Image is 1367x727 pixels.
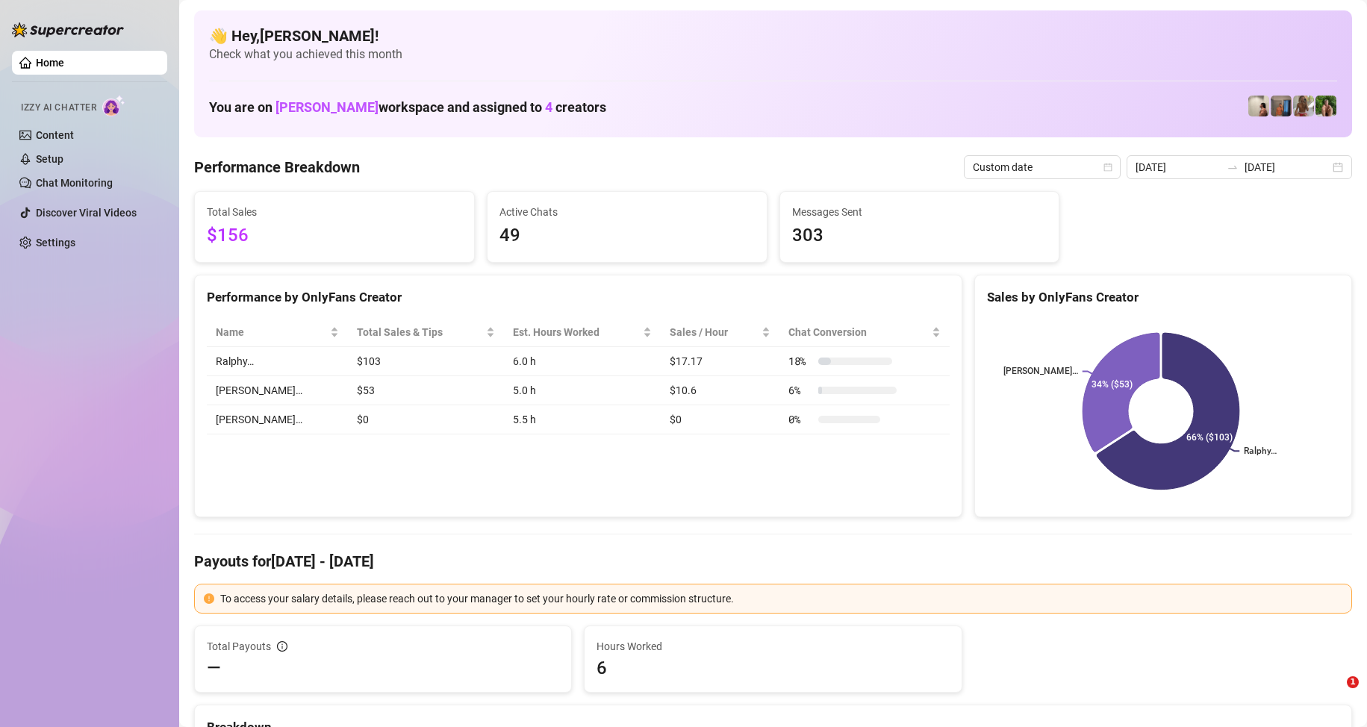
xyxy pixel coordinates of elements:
div: To access your salary details, please reach out to your manager to set your hourly rate or commis... [220,590,1342,607]
td: 5.0 h [504,376,661,405]
th: Total Sales & Tips [348,318,504,347]
h4: Performance Breakdown [194,157,360,178]
span: Name [216,324,327,340]
input: Start date [1136,159,1221,175]
span: Total Sales [207,204,462,220]
span: 6 % [788,382,812,399]
img: Wayne [1271,96,1292,116]
span: 6 [597,656,949,680]
a: Setup [36,153,63,165]
th: Name [207,318,348,347]
td: $10.6 [661,376,779,405]
div: Est. Hours Worked [513,324,640,340]
a: Discover Viral Videos [36,207,137,219]
span: Sales / Hour [670,324,759,340]
span: Total Sales & Tips [357,324,483,340]
span: 0 % [788,411,812,428]
td: [PERSON_NAME]… [207,376,348,405]
span: 303 [792,222,1047,250]
span: exclamation-circle [204,593,214,604]
span: Total Payouts [207,638,271,655]
span: Custom date [973,156,1112,178]
iframe: Intercom live chat [1316,676,1352,712]
td: 6.0 h [504,347,661,376]
span: $156 [207,222,462,250]
span: to [1227,161,1239,173]
a: Content [36,129,74,141]
img: AI Chatter [102,95,125,116]
text: [PERSON_NAME]… [1003,366,1078,377]
div: Performance by OnlyFans Creator [207,287,950,308]
span: Hours Worked [597,638,949,655]
td: $53 [348,376,504,405]
td: [PERSON_NAME]… [207,405,348,434]
td: $0 [661,405,779,434]
span: 49 [499,222,755,250]
span: Messages Sent [792,204,1047,220]
input: End date [1245,159,1330,175]
img: Nathaniel [1293,96,1314,116]
a: Settings [36,237,75,249]
img: Nathaniel [1315,96,1336,116]
span: — [207,656,221,680]
span: Izzy AI Chatter [21,101,96,115]
td: $103 [348,347,504,376]
td: Ralphy… [207,347,348,376]
td: $0 [348,405,504,434]
span: swap-right [1227,161,1239,173]
span: 1 [1347,676,1359,688]
h4: 👋 Hey, [PERSON_NAME] ! [209,25,1337,46]
a: Home [36,57,64,69]
span: Chat Conversion [788,324,929,340]
h4: Payouts for [DATE] - [DATE] [194,551,1352,572]
th: Sales / Hour [661,318,779,347]
a: Chat Monitoring [36,177,113,189]
th: Chat Conversion [779,318,950,347]
span: 18 % [788,353,812,369]
span: info-circle [277,641,287,652]
img: logo-BBDzfeDw.svg [12,22,124,37]
span: calendar [1103,163,1112,172]
span: [PERSON_NAME] [275,99,379,115]
td: $17.17 [661,347,779,376]
h1: You are on workspace and assigned to creators [209,99,606,116]
td: 5.5 h [504,405,661,434]
span: 4 [545,99,552,115]
text: Ralphy… [1244,446,1277,457]
span: Active Chats [499,204,755,220]
div: Sales by OnlyFans Creator [987,287,1339,308]
span: Check what you achieved this month [209,46,1337,63]
img: Ralphy [1248,96,1269,116]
